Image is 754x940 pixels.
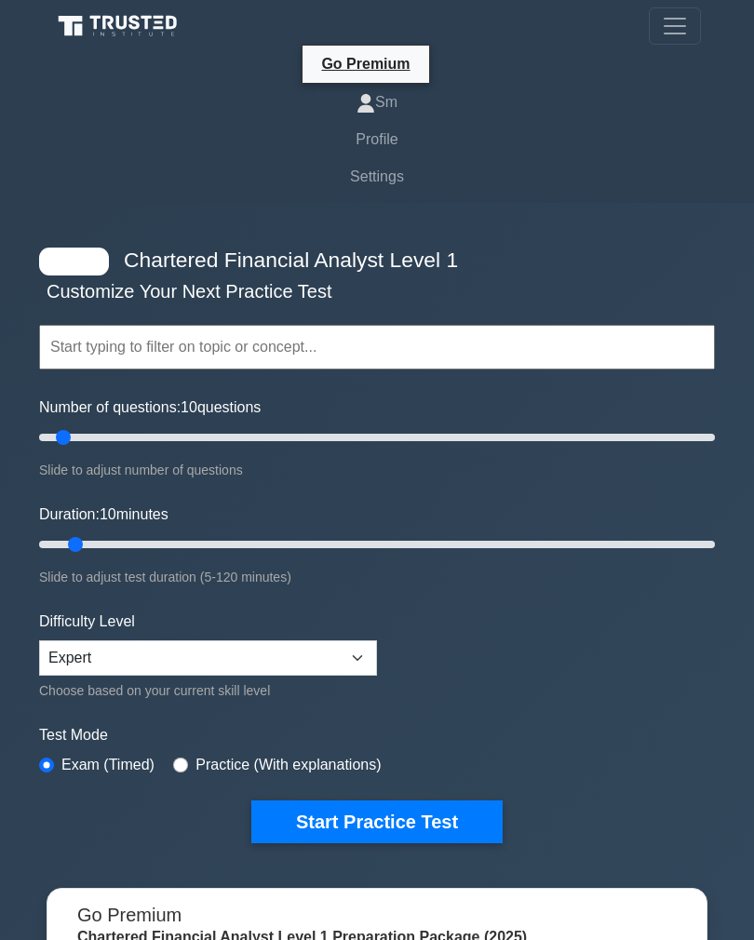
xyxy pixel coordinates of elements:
[181,399,197,415] span: 10
[53,158,701,195] a: Settings
[39,679,377,702] div: Choose based on your current skill level
[61,754,155,776] label: Exam (Timed)
[39,325,715,369] input: Start typing to filter on topic or concept...
[100,506,116,522] span: 10
[39,504,168,526] label: Duration: minutes
[53,84,701,121] a: Sm
[39,396,261,419] label: Number of questions: questions
[39,724,715,746] label: Test Mode
[310,52,421,75] a: Go Premium
[39,459,715,481] div: Slide to adjust number of questions
[195,754,381,776] label: Practice (With explanations)
[251,800,503,843] button: Start Practice Test
[649,7,701,45] button: Toggle navigation
[39,566,715,588] div: Slide to adjust test duration (5-120 minutes)
[116,248,624,273] h4: Chartered Financial Analyst Level 1
[53,121,701,158] a: Profile
[39,611,135,633] label: Difficulty Level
